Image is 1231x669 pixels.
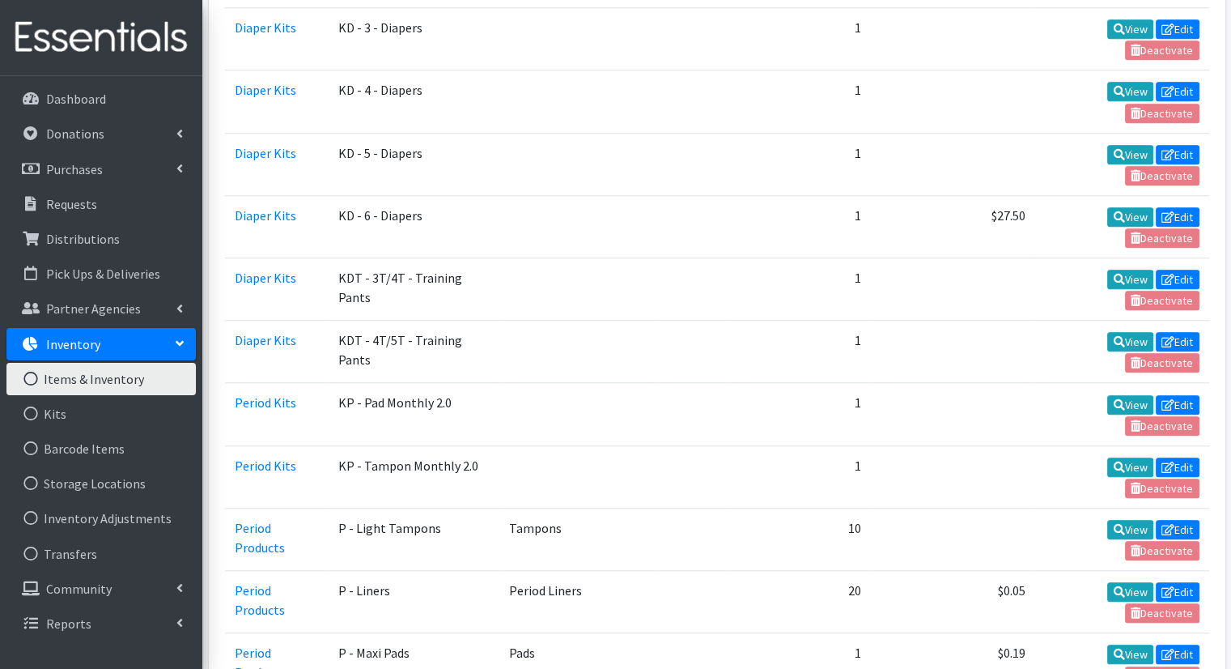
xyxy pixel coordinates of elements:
[6,398,196,430] a: Kits
[499,508,660,570] td: Tampons
[1107,207,1153,227] a: View
[235,207,296,224] a: Diaper Kits
[728,508,872,570] td: 10
[6,292,196,325] a: Partner Agencies
[6,11,196,65] img: HumanEssentials
[329,70,499,133] td: KD - 4 - Diapers
[728,321,872,383] td: 1
[6,223,196,255] a: Distributions
[728,445,872,508] td: 1
[1107,82,1153,101] a: View
[46,581,112,597] p: Community
[6,117,196,150] a: Donations
[728,8,872,70] td: 1
[1156,270,1199,289] a: Edit
[871,195,1035,258] td: $27.50
[1156,207,1199,227] a: Edit
[6,573,196,605] a: Community
[1107,145,1153,164] a: View
[1156,145,1199,164] a: Edit
[1156,645,1199,664] a: Edit
[499,571,660,633] td: Period Liners
[1107,458,1153,477] a: View
[46,161,103,177] p: Purchases
[46,91,106,107] p: Dashboard
[6,538,196,570] a: Transfers
[235,19,296,36] a: Diaper Kits
[6,188,196,220] a: Requests
[6,83,196,115] a: Dashboard
[6,467,196,500] a: Storage Locations
[1107,582,1153,602] a: View
[1156,395,1199,415] a: Edit
[6,502,196,535] a: Inventory Adjustments
[1107,520,1153,539] a: View
[46,126,104,142] p: Donations
[728,571,872,633] td: 20
[235,582,285,618] a: Period Products
[1107,645,1153,664] a: View
[728,195,872,258] td: 1
[329,133,499,195] td: KD - 5 - Diapers
[46,336,100,352] p: Inventory
[329,258,499,321] td: KDT - 3T/4T - Training Pants
[1107,19,1153,39] a: View
[235,82,296,98] a: Diaper Kits
[329,8,499,70] td: KD - 3 - Diapers
[46,196,97,212] p: Requests
[728,133,872,195] td: 1
[329,195,499,258] td: KD - 6 - Diapers
[329,445,499,508] td: KP - Tampon Monthly 2.0
[1156,458,1199,477] a: Edit
[728,70,872,133] td: 1
[6,258,196,290] a: Pick Ups & Deliveries
[235,458,296,474] a: Period Kits
[1107,332,1153,352] a: View
[6,433,196,465] a: Barcode Items
[329,321,499,383] td: KDT - 4T/5T - Training Pants
[235,520,285,556] a: Period Products
[1156,332,1199,352] a: Edit
[6,153,196,185] a: Purchases
[1156,82,1199,101] a: Edit
[329,383,499,445] td: KP - Pad Monthly 2.0
[6,607,196,640] a: Reports
[6,328,196,360] a: Inventory
[728,383,872,445] td: 1
[46,266,160,282] p: Pick Ups & Deliveries
[6,363,196,395] a: Items & Inventory
[1156,520,1199,539] a: Edit
[1107,270,1153,289] a: View
[871,571,1035,633] td: $0.05
[728,258,872,321] td: 1
[1107,395,1153,415] a: View
[235,145,296,161] a: Diaper Kits
[329,508,499,570] td: P - Light Tampons
[46,231,120,247] p: Distributions
[46,616,91,632] p: Reports
[1156,19,1199,39] a: Edit
[329,571,499,633] td: P - Liners
[1156,582,1199,602] a: Edit
[235,270,296,286] a: Diaper Kits
[46,300,141,317] p: Partner Agencies
[235,332,296,348] a: Diaper Kits
[235,394,296,411] a: Period Kits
